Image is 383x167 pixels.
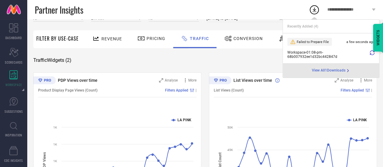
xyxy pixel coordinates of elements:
[33,76,56,85] div: Premium
[165,78,178,82] span: Analyse
[233,78,272,83] span: List Views over time
[227,148,233,152] text: 45K
[335,78,339,82] svg: Zoom
[297,40,329,44] span: Failed to Prepare File
[209,76,231,85] div: Premium
[312,68,350,73] a: View All1Downloads
[233,36,263,41] span: Conversion
[370,50,375,59] div: Retry
[196,88,196,92] span: |
[188,78,196,82] span: More
[227,126,233,129] text: 50K
[177,118,191,122] text: LA PINK
[4,158,23,163] span: CDC INSIGHTS
[53,159,57,163] text: 1K
[214,88,244,92] span: List Views (Count)
[58,78,97,83] span: PDP Views over time
[165,88,188,92] span: Filters Applied
[312,68,345,73] span: View All 1 Downloads
[53,126,57,129] text: 1K
[5,35,22,40] span: DASHBOARD
[5,109,23,114] span: SUGGESTIONS
[36,35,79,42] span: Filter By Use-Case
[190,36,209,41] span: Traffic
[287,50,368,59] span: Workspace - 01:08-pm - 68b007932ee1d32bc442847d
[5,82,22,87] span: WORKSPACE
[340,78,353,82] span: Analyse
[159,78,163,82] svg: Zoom
[101,36,122,41] span: Revenue
[346,40,375,44] span: a few seconds ago
[364,78,372,82] span: More
[53,143,57,146] text: 1K
[371,88,372,92] span: |
[312,68,350,73] div: Open download page
[309,4,320,15] div: Open download list
[33,57,71,63] span: Traffic Widgets ( 2 )
[5,60,23,65] span: SCORECARDS
[287,24,318,28] span: Recently Added ( 4 )
[5,133,22,137] span: INSPIRATION
[38,88,97,92] span: Product Display Page Views (Count)
[341,88,364,92] span: Filters Applied
[35,4,83,16] span: Partner Insights
[353,118,367,122] text: LA PINK
[147,36,165,41] span: Pricing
